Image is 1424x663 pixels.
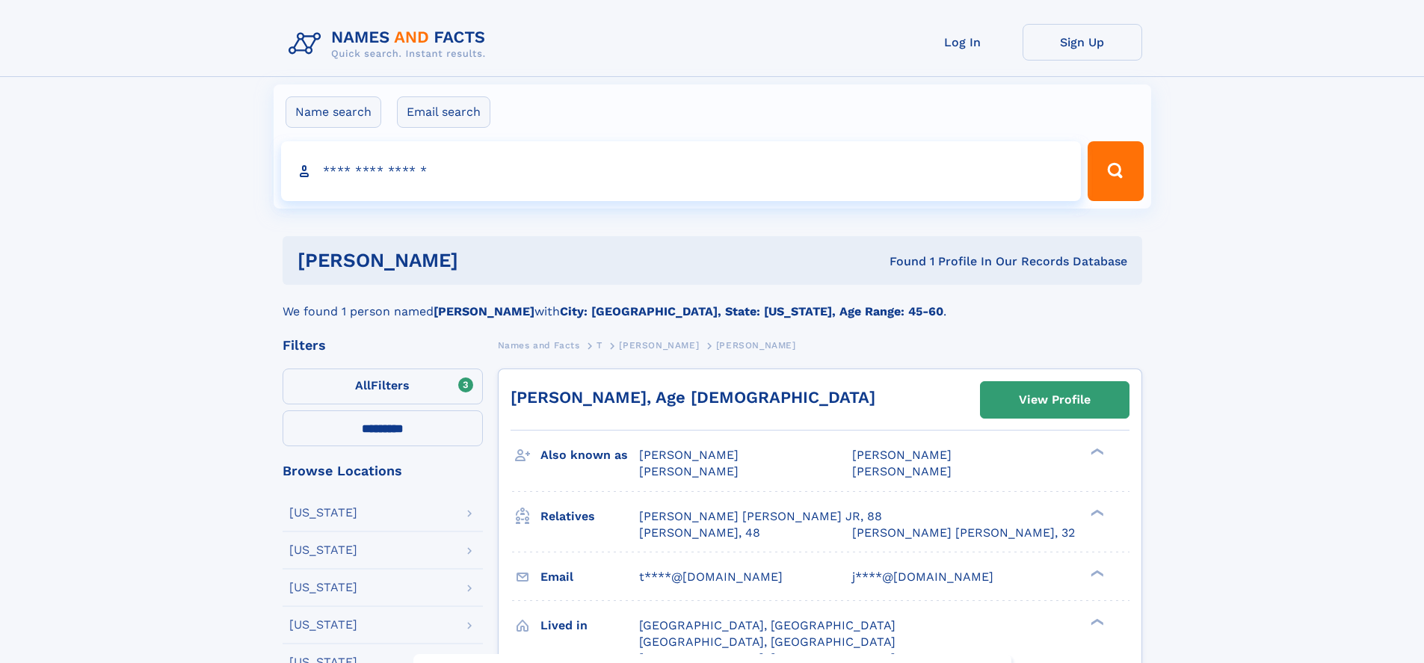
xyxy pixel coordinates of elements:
[283,464,483,478] div: Browse Locations
[639,525,760,541] a: [PERSON_NAME], 48
[540,564,639,590] h3: Email
[674,253,1127,270] div: Found 1 Profile In Our Records Database
[511,388,875,407] a: [PERSON_NAME], Age [DEMOGRAPHIC_DATA]
[903,24,1023,61] a: Log In
[286,96,381,128] label: Name search
[283,285,1142,321] div: We found 1 person named with .
[1019,383,1091,417] div: View Profile
[298,251,674,270] h1: [PERSON_NAME]
[639,448,739,462] span: [PERSON_NAME]
[1087,508,1105,517] div: ❯
[283,24,498,64] img: Logo Names and Facts
[639,508,882,525] a: [PERSON_NAME] [PERSON_NAME] JR, 88
[289,544,357,556] div: [US_STATE]
[289,507,357,519] div: [US_STATE]
[283,339,483,352] div: Filters
[716,340,796,351] span: [PERSON_NAME]
[434,304,534,318] b: [PERSON_NAME]
[1087,447,1105,457] div: ❯
[852,464,952,478] span: [PERSON_NAME]
[355,378,371,392] span: All
[597,336,602,354] a: T
[852,448,952,462] span: [PERSON_NAME]
[1088,141,1143,201] button: Search Button
[981,382,1129,418] a: View Profile
[1087,568,1105,578] div: ❯
[397,96,490,128] label: Email search
[619,340,699,351] span: [PERSON_NAME]
[540,613,639,638] h3: Lived in
[560,304,943,318] b: City: [GEOGRAPHIC_DATA], State: [US_STATE], Age Range: 45-60
[1087,617,1105,626] div: ❯
[289,619,357,631] div: [US_STATE]
[852,525,1075,541] a: [PERSON_NAME] [PERSON_NAME], 32
[639,635,896,649] span: [GEOGRAPHIC_DATA], [GEOGRAPHIC_DATA]
[283,368,483,404] label: Filters
[1023,24,1142,61] a: Sign Up
[639,618,896,632] span: [GEOGRAPHIC_DATA], [GEOGRAPHIC_DATA]
[597,340,602,351] span: T
[540,442,639,468] h3: Also known as
[281,141,1082,201] input: search input
[540,504,639,529] h3: Relatives
[619,336,699,354] a: [PERSON_NAME]
[498,336,580,354] a: Names and Facts
[639,464,739,478] span: [PERSON_NAME]
[289,582,357,593] div: [US_STATE]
